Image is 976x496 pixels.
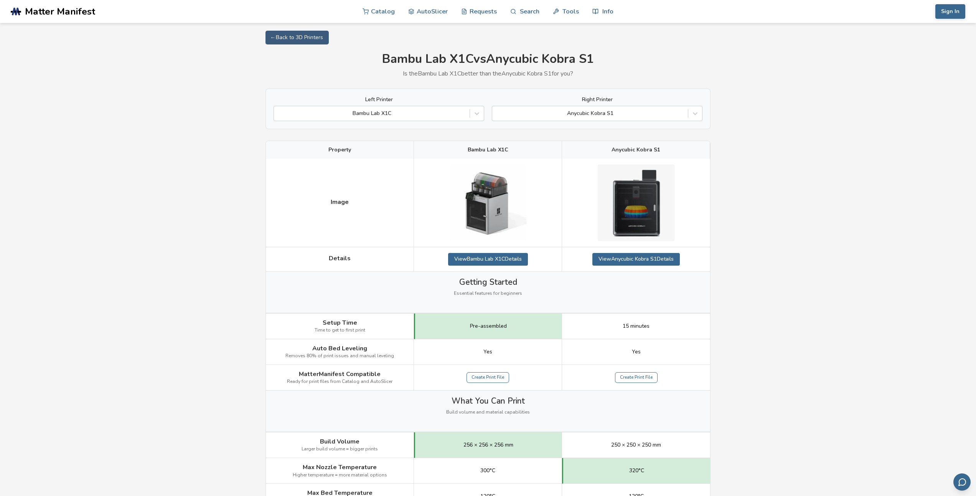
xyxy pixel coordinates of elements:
[452,396,525,406] span: What You Can Print
[320,438,359,445] span: Build Volume
[598,164,674,241] img: Anycubic Kobra S1
[935,4,965,19] button: Sign In
[615,372,658,383] a: Create Print File
[492,97,702,103] label: Right Printer
[467,372,509,383] a: Create Print File
[592,253,680,265] a: ViewAnycubic Kobra S1Details
[468,147,508,153] span: Bambu Lab X1C
[459,278,517,287] span: Getting Started
[25,6,95,17] span: Matter Manifest
[470,323,507,329] span: Pre-assembled
[629,468,644,474] span: 320°C
[265,31,329,44] a: ← Back to 3D Printers
[274,97,484,103] label: Left Printer
[299,371,381,378] span: MatterManifest Compatible
[285,353,394,359] span: Removes 80% of print issues and manual leveling
[612,147,660,153] span: Anycubic Kobra S1
[480,468,495,474] span: 300°C
[302,447,378,452] span: Larger build volume = bigger prints
[265,52,711,66] h1: Bambu Lab X1C vs Anycubic Kobra S1
[496,110,498,117] input: Anycubic Kobra S1
[293,473,387,478] span: Higher temperature = more material options
[287,379,392,384] span: Ready for print files from Catalog and AutoSlicer
[632,349,641,355] span: Yes
[450,164,526,241] img: Bambu Lab X1C
[312,345,367,352] span: Auto Bed Leveling
[623,323,650,329] span: 15 minutes
[329,255,351,262] span: Details
[446,410,530,415] span: Build volume and material capabilities
[265,70,711,77] p: Is the Bambu Lab X1C better than the Anycubic Kobra S1 for you?
[463,442,513,448] span: 256 × 256 × 256 mm
[315,328,365,333] span: Time to get to first print
[611,442,661,448] span: 250 × 250 × 250 mm
[331,199,349,205] span: Image
[323,319,357,326] span: Setup Time
[303,464,377,471] span: Max Nozzle Temperature
[328,147,351,153] span: Property
[454,291,522,296] span: Essential features for beginners
[278,110,279,117] input: Bambu Lab X1C
[953,473,971,491] button: Send feedback via email
[448,253,528,265] a: ViewBambu Lab X1CDetails
[483,349,492,355] span: Yes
